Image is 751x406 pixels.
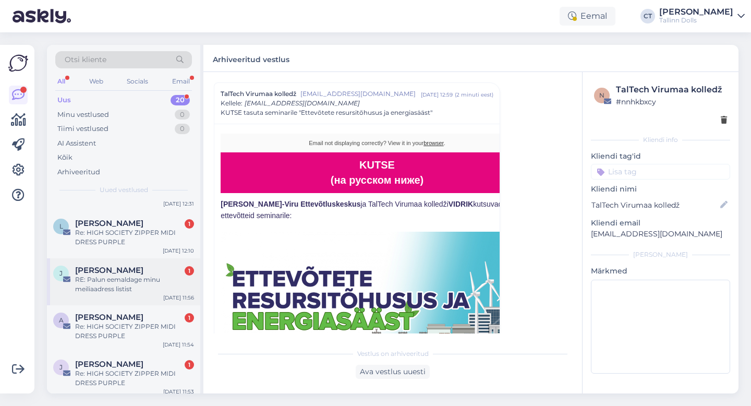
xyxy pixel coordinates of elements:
div: [DATE] 12:59 [421,91,453,99]
div: 1 [185,360,194,369]
span: TalTech Virumaa kolledž [221,89,296,99]
span: L [59,222,63,230]
span: J [59,363,63,371]
a: [PERSON_NAME]Tallinn Dolls [659,8,745,25]
span: Anastassia Medkova [75,313,143,322]
div: [PERSON_NAME] [591,250,730,259]
span: (на русском ниже) [331,174,423,186]
div: RE: Palun eemaldage minu meiliaadress listist [75,275,194,294]
div: Uus [57,95,71,105]
div: Eemal [560,7,615,26]
span: ja TalTech Virumaa kolledži kutsuvad ettevõtteid seminarile: [221,200,502,220]
p: [EMAIL_ADDRESS][DOMAIN_NAME] [591,229,730,240]
div: 20 [171,95,190,105]
p: Kliendi email [591,218,730,229]
div: Ava vestlus uuesti [356,365,430,379]
div: Socials [125,75,150,88]
div: Arhiveeritud [57,167,100,177]
span: [EMAIL_ADDRESS][DOMAIN_NAME] [300,89,421,99]
input: Lisa tag [591,164,730,180]
span: Otsi kliente [65,54,106,65]
div: 1 [185,266,194,276]
span: n [599,91,604,99]
span: Jaanika Seli [75,360,143,369]
span: Kellele : [221,99,243,107]
div: Minu vestlused [57,110,109,120]
img: Askly Logo [8,53,28,73]
div: Kõik [57,152,72,163]
label: Arhiveeritud vestlus [213,51,289,65]
p: Email not displaying correctly? View it in your . [231,139,523,147]
strong: [PERSON_NAME]-Viru Ettevõtluskeskus [221,200,360,208]
div: Tiimi vestlused [57,124,108,134]
div: Re: HIGH SOCIETY ZIPPER MIDI DRESS PURPLE [75,322,194,341]
div: Email [170,75,192,88]
span: Jaana Laane [75,266,143,275]
a: browser [423,140,444,146]
div: Tallinn Dolls [659,16,733,25]
span: [EMAIL_ADDRESS][DOMAIN_NAME] [245,99,360,107]
div: [PERSON_NAME] [659,8,733,16]
div: Re: HIGH SOCIETY ZIPPER MIDI DRESS PURPLE [75,369,194,388]
div: Re: HIGH SOCIETY ZIPPER MIDI DRESS PURPLE [75,228,194,247]
div: Web [87,75,105,88]
div: ( 2 minuti eest ) [455,91,493,99]
div: TalTech Virumaa kolledž [616,83,727,96]
div: [DATE] 11:54 [163,341,194,349]
div: AI Assistent [57,138,96,149]
div: All [55,75,67,88]
p: Kliendi tag'id [591,151,730,162]
div: [DATE] 11:56 [163,294,194,302]
input: Lisa nimi [591,199,718,211]
div: [DATE] 12:10 [163,247,194,255]
div: CT [640,9,655,23]
div: # nnhkbxcy [616,96,727,108]
strong: VIDRIK [449,200,473,208]
div: 1 [185,219,194,229]
div: 0 [175,124,190,134]
span: J [59,269,63,277]
div: [DATE] 11:53 [163,388,194,396]
p: Märkmed [591,266,730,277]
span: Liina Kato [75,219,143,228]
div: [DATE] 12:31 [163,200,194,208]
div: Kliendi info [591,135,730,145]
span: KUTSE tasuta seminarile "Ettevõtete resursitõhusus ja energiasääst" [221,108,432,117]
span: Vestlus on arhiveeritud [357,349,429,359]
span: A [59,316,64,324]
div: 0 [175,110,190,120]
p: Kliendi nimi [591,184,730,195]
span: Uued vestlused [100,185,148,195]
div: 1 [185,313,194,323]
strong: KUTSE [359,159,395,171]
